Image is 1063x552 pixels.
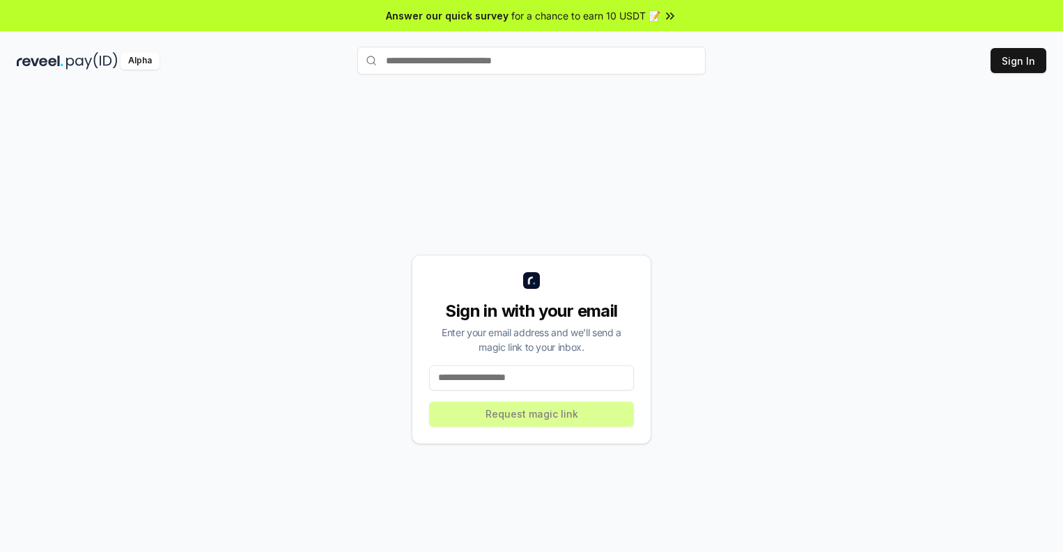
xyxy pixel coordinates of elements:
[429,325,634,354] div: Enter your email address and we’ll send a magic link to your inbox.
[429,300,634,322] div: Sign in with your email
[991,48,1046,73] button: Sign In
[523,272,540,289] img: logo_small
[17,52,63,70] img: reveel_dark
[121,52,160,70] div: Alpha
[66,52,118,70] img: pay_id
[511,8,660,23] span: for a chance to earn 10 USDT 📝
[386,8,509,23] span: Answer our quick survey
